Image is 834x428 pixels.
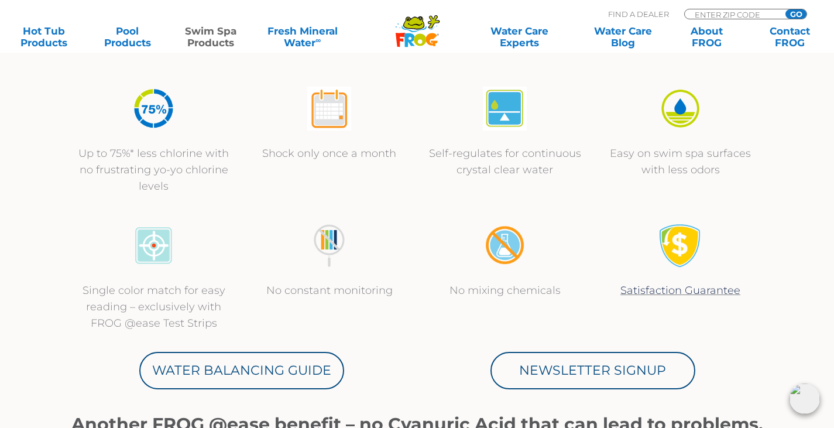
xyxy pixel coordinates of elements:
p: Self-regulates for continuous crystal clear water [429,145,581,178]
input: Zip Code Form [694,9,773,19]
img: openIcon [790,384,820,414]
p: No mixing chemicals [429,282,581,299]
a: Water Balancing Guide [139,352,344,389]
a: Water CareExperts [467,25,572,49]
p: Shock only once a month [253,145,406,162]
img: icon-atease-easy-on [658,87,702,131]
sup: ∞ [315,36,321,44]
a: Satisfaction Guarantee [620,284,740,297]
p: Up to 75%* less chlorine with no frustrating yo-yo chlorine levels [78,145,230,194]
p: Single color match for easy reading – exclusively with FROG @ease Test Strips [78,282,230,331]
img: atease-icon-shock-once [307,87,351,131]
p: Find A Dealer [608,9,669,19]
a: Swim SpaProducts [179,25,243,49]
img: atease-icon-self-regulates [483,87,527,131]
a: AboutFROG [674,25,739,49]
img: icon-atease-75percent-less [132,87,176,131]
img: no-constant-monitoring1 [307,224,351,268]
p: No constant monitoring [253,282,406,299]
a: Hot TubProducts [12,25,77,49]
a: ContactFROG [757,25,822,49]
a: Water CareBlog [591,25,655,49]
p: Easy on swim spa surfaces with less odors [605,145,757,178]
input: GO [785,9,806,19]
a: Newsletter Signup [490,352,695,389]
img: no-mixing1 [483,224,527,268]
img: icon-atease-color-match [132,224,176,268]
a: PoolProducts [95,25,160,49]
img: Satisfaction Guarantee Icon [658,224,702,268]
a: Fresh MineralWater∞ [262,25,343,49]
